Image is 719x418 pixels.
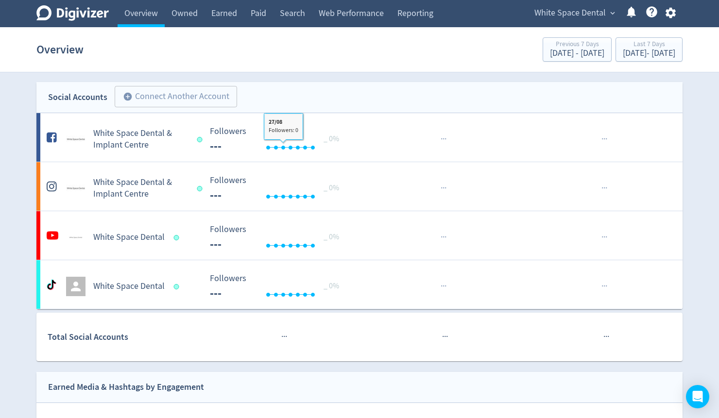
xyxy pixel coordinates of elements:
span: · [603,280,605,292]
span: · [445,231,446,243]
span: Data last synced: 1 Sep 2025, 11:02am (AEST) [174,284,182,289]
h5: White Space Dental [93,232,165,243]
span: _ 0% [324,134,339,144]
span: · [283,331,285,343]
span: · [607,331,609,343]
span: · [445,182,446,194]
span: · [441,280,443,292]
a: White Space Dental undefinedWhite Space Dental Followers --- Followers --- _ 0%······ [36,211,683,260]
span: · [603,231,605,243]
span: · [445,280,446,292]
div: Previous 7 Days [550,41,604,49]
span: · [446,331,448,343]
span: · [285,331,287,343]
button: Last 7 Days[DATE]- [DATE] [616,37,683,62]
span: · [441,133,443,145]
img: White Space Dental & Implant Centre undefined [66,130,86,149]
button: Previous 7 Days[DATE] - [DATE] [543,37,612,62]
img: White Space Dental undefined [66,228,86,247]
span: _ 0% [324,281,339,291]
span: · [605,331,607,343]
div: Open Intercom Messenger [686,385,709,408]
a: White Space Dental & Implant Centre undefinedWhite Space Dental & Implant Centre Followers --- Fo... [36,162,683,211]
span: · [441,182,443,194]
span: · [603,331,605,343]
span: · [443,280,445,292]
a: White Space Dental Followers --- Followers --- _ 0%······ [36,260,683,309]
span: · [605,182,607,194]
div: [DATE] - [DATE] [623,49,675,58]
span: · [605,231,607,243]
span: · [601,280,603,292]
span: expand_more [608,9,617,17]
span: · [444,331,446,343]
svg: Followers --- [205,127,351,152]
a: Connect Another Account [107,87,237,107]
div: Earned Media & Hashtags by Engagement [48,380,204,394]
span: · [603,133,605,145]
h5: White Space Dental [93,281,165,292]
span: · [441,231,443,243]
span: Data last synced: 1 Sep 2025, 9:01am (AEST) [197,186,205,191]
div: Last 7 Days [623,41,675,49]
svg: Followers --- [205,225,351,251]
span: · [605,133,607,145]
svg: Followers --- [205,274,351,300]
button: Connect Another Account [115,86,237,107]
span: · [443,182,445,194]
span: · [605,280,607,292]
span: · [443,133,445,145]
span: · [281,331,283,343]
h5: White Space Dental & Implant Centre [93,128,188,151]
span: _ 0% [324,232,339,242]
span: White Space Dental [534,5,606,21]
img: White Space Dental & Implant Centre undefined [66,179,86,198]
span: add_circle [123,92,133,101]
span: · [443,231,445,243]
div: Social Accounts [48,90,107,104]
div: Total Social Accounts [48,330,203,344]
span: · [601,231,603,243]
span: Data last synced: 1 Sep 2025, 9:01am (AEST) [197,137,205,142]
span: · [601,182,603,194]
div: [DATE] - [DATE] [550,49,604,58]
span: Data last synced: 1 Sep 2025, 9:01am (AEST) [174,235,182,240]
span: · [442,331,444,343]
span: · [603,182,605,194]
button: White Space Dental [531,5,617,21]
span: · [601,133,603,145]
span: · [445,133,446,145]
svg: Followers --- [205,176,351,201]
a: White Space Dental & Implant Centre undefinedWhite Space Dental & Implant Centre Followers --- Fo... [36,113,683,162]
h5: White Space Dental & Implant Centre [93,177,188,200]
span: _ 0% [324,183,339,193]
h1: Overview [36,34,84,65]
